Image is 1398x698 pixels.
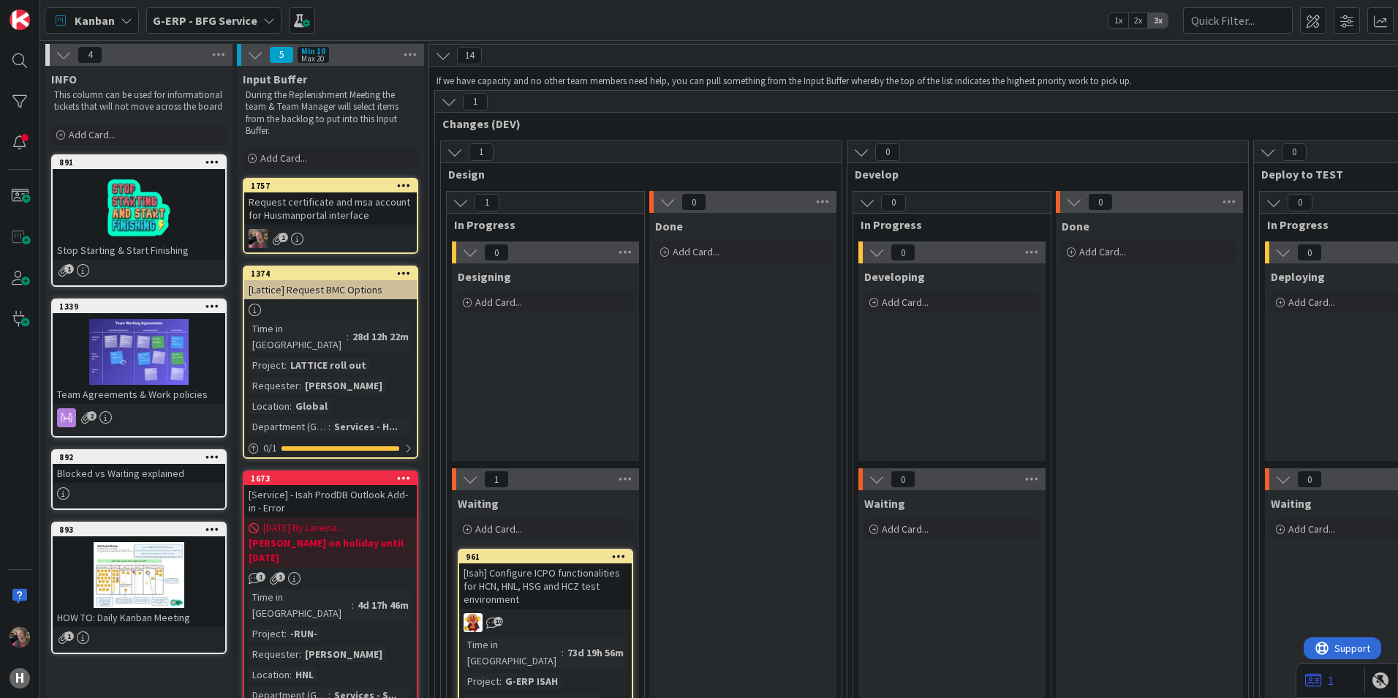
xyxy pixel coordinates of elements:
span: Deploying [1271,269,1325,284]
div: 1339 [59,301,225,312]
span: : [352,597,354,613]
span: 1 [256,572,265,582]
div: 73d 19h 56m [564,645,627,661]
span: : [299,646,301,662]
span: Add Card... [882,296,929,309]
span: : [347,329,349,345]
span: : [562,645,564,661]
div: [PERSON_NAME] [301,378,386,394]
div: Project [249,626,284,642]
div: 892 [53,451,225,464]
span: 1 [279,233,288,242]
span: Add Card... [475,296,522,309]
span: Input Buffer [243,72,307,86]
div: 893HOW TO: Daily Kanban Meeting [53,523,225,627]
span: 1 [469,143,494,161]
p: This column can be used for informational tickets that will not move across the board [54,89,224,113]
div: 1339 [53,300,225,313]
div: Max 20 [301,55,324,62]
a: 892Blocked vs Waiting explained [51,449,227,510]
span: 1x [1108,13,1128,28]
a: 1 [1305,672,1334,689]
div: 28d 12h 22m [349,329,412,345]
span: Add Card... [1288,296,1335,309]
div: 893 [53,523,225,536]
div: 893 [59,525,225,535]
span: Design [448,167,823,181]
span: Add Card... [1288,522,1335,536]
div: Requester [249,646,299,662]
span: : [299,378,301,394]
div: [Isah] Configure ICPO functionalities for HCN, HNL, HSG and HCZ test environment [459,563,632,609]
div: Project [464,673,499,689]
span: 5 [269,46,294,64]
div: 891Stop Starting & Start Finishing [53,156,225,260]
span: : [290,667,292,683]
span: : [328,419,330,435]
span: In Progress [861,217,1032,232]
img: BF [10,627,30,648]
div: HOW TO: Daily Kanban Meeting [53,608,225,627]
div: Time in [GEOGRAPHIC_DATA] [464,637,562,669]
a: 1757Request certificate and msa account for Huismanportal interfaceBF [243,178,418,254]
div: HNL [292,667,317,683]
span: Done [1062,219,1089,233]
a: 1339Team Agreements & Work policies [51,299,227,438]
div: 1339Team Agreements & Work policies [53,300,225,404]
div: Blocked vs Waiting explained [53,464,225,483]
a: 1374[Lattice] Request BMC OptionsTime in [GEOGRAPHIC_DATA]:28d 12h 22mProject:LATTICE roll outReq... [243,266,418,459]
div: 1374 [244,267,417,280]
b: [PERSON_NAME] on holiday until [DATE] [249,536,412,565]
span: 1 [475,194,499,211]
a: 891Stop Starting & Start Finishing [51,154,227,287]
div: 4d 17h 46m [354,597,412,613]
div: LC [459,613,632,632]
div: 1757 [251,181,417,191]
span: INFO [51,72,77,86]
img: Visit kanbanzone.com [10,10,30,30]
div: -RUN- [287,626,321,642]
div: 1673 [244,472,417,485]
span: 0 [891,470,915,488]
span: Add Card... [260,151,307,165]
div: 0/1 [244,439,417,457]
span: 0 [891,244,915,261]
span: Develop [855,167,1230,181]
div: 891 [53,156,225,169]
span: 0 [681,193,706,211]
span: Waiting [864,496,905,511]
div: [Service] - Isah ProdDB Outlook Add-in - Error [244,485,417,517]
div: H [10,668,30,688]
span: 0 [875,143,900,161]
span: Developing [864,269,925,284]
img: BF [249,229,268,248]
span: 2 [87,411,97,421]
span: 2x [1128,13,1148,28]
span: 0 [881,194,906,211]
span: 0 [484,244,509,261]
div: 1673 [251,473,417,484]
a: 893HOW TO: Daily Kanban Meeting [51,522,227,654]
span: Kanban [75,12,115,29]
div: Services - H... [330,419,401,435]
div: Department (G-ERP) [249,419,328,435]
div: 1374 [251,269,417,279]
div: G-ERP ISAH [502,673,562,689]
span: 0 [1297,244,1322,261]
div: 892 [59,452,225,462]
span: 0 [1297,470,1322,488]
span: Done [655,219,683,233]
input: Quick Filter... [1183,7,1293,34]
div: [Lattice] Request BMC Options [244,280,417,299]
div: 1374[Lattice] Request BMC Options [244,267,417,299]
b: G-ERP - BFG Service [153,13,257,28]
span: 0 [1288,194,1312,211]
span: [DATE] By Lareina... [263,520,344,536]
div: Stop Starting & Start Finishing [53,241,225,260]
span: Add Card... [475,522,522,536]
div: 892Blocked vs Waiting explained [53,451,225,483]
span: Add Card... [69,128,116,141]
div: Time in [GEOGRAPHIC_DATA] [249,589,352,621]
div: 1673[Service] - Isah ProdDB Outlook Add-in - Error [244,472,417,517]
div: [PERSON_NAME] [301,646,386,662]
